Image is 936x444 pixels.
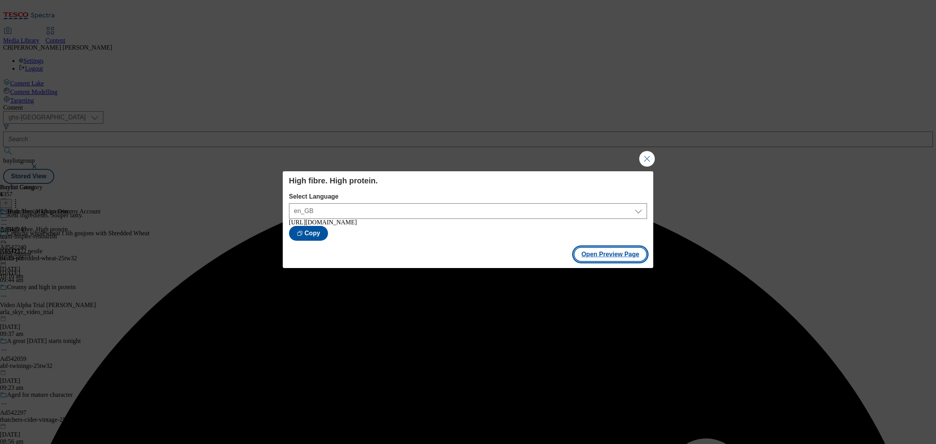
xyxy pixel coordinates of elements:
div: Modal [283,171,653,268]
h4: High fibre. High protein. [289,176,647,185]
label: Select Language [289,193,647,200]
button: Close Modal [639,151,655,167]
button: Copy [289,226,328,241]
button: Open Preview Page [574,247,647,262]
div: [URL][DOMAIN_NAME] [289,219,647,226]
